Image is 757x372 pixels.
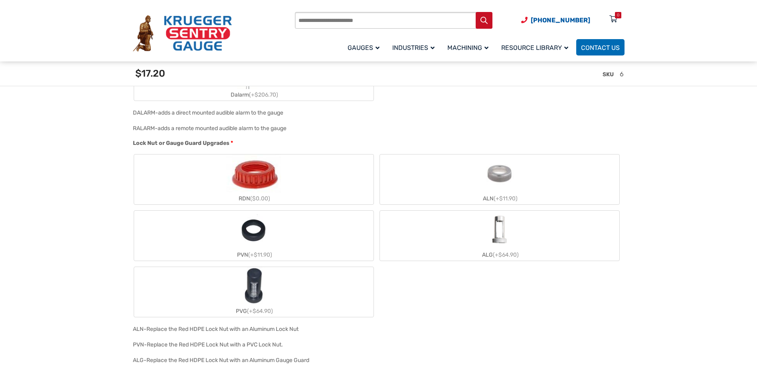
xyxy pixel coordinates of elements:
[146,326,298,332] div: Replace the Red HDPE Lock Nut with an Aluminum Lock Nut
[617,12,619,18] div: 0
[480,154,519,193] img: ALN
[392,44,435,51] span: Industries
[134,249,374,261] div: PVN
[447,44,488,51] span: Machining
[493,251,519,258] span: (+$64.90)
[231,139,233,147] abbr: required
[133,357,146,364] span: ALG-
[133,341,147,348] span: PVN-
[134,305,374,317] div: PVG
[250,195,270,202] span: ($0.00)
[521,15,590,25] a: Phone Number (920) 434-8860
[134,154,374,204] label: RDN
[480,211,519,249] img: ALG-OF
[380,211,619,261] label: ALG
[348,44,379,51] span: Gauges
[501,44,568,51] span: Resource Library
[343,38,387,57] a: Gauges
[496,38,576,57] a: Resource Library
[576,39,625,55] a: Contact Us
[133,125,158,132] span: RALARM-
[146,357,309,364] div: Replace the Red HDPE Lock Nut with an Aluminum Gauge Guard
[581,44,620,51] span: Contact Us
[134,193,374,204] div: RDN
[235,267,273,305] img: PVG
[531,16,590,24] span: [PHONE_NUMBER]
[158,109,283,116] div: adds a direct mounted audible alarm to the gauge
[494,195,518,202] span: (+$11.90)
[380,249,619,261] div: ALG
[134,89,374,101] div: Dalarm
[133,326,146,332] span: ALN-
[387,38,443,57] a: Industries
[133,15,232,52] img: Krueger Sentry Gauge
[248,251,272,258] span: (+$11.90)
[134,211,374,261] label: PVN
[620,70,624,78] span: 6
[247,308,273,315] span: (+$64.90)
[147,341,283,348] div: Replace the Red HDPE Lock Nut with a PVC Lock Nut.
[134,267,374,317] label: PVG
[380,154,619,204] label: ALN
[133,109,158,116] span: DALARM-
[443,38,496,57] a: Machining
[133,140,229,146] span: Lock Nut or Gauge Guard Upgrades
[158,125,287,132] div: adds a remote mounted audible alarm to the gauge
[249,91,278,98] span: (+$206.70)
[603,71,614,78] span: SKU
[380,193,619,204] div: ALN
